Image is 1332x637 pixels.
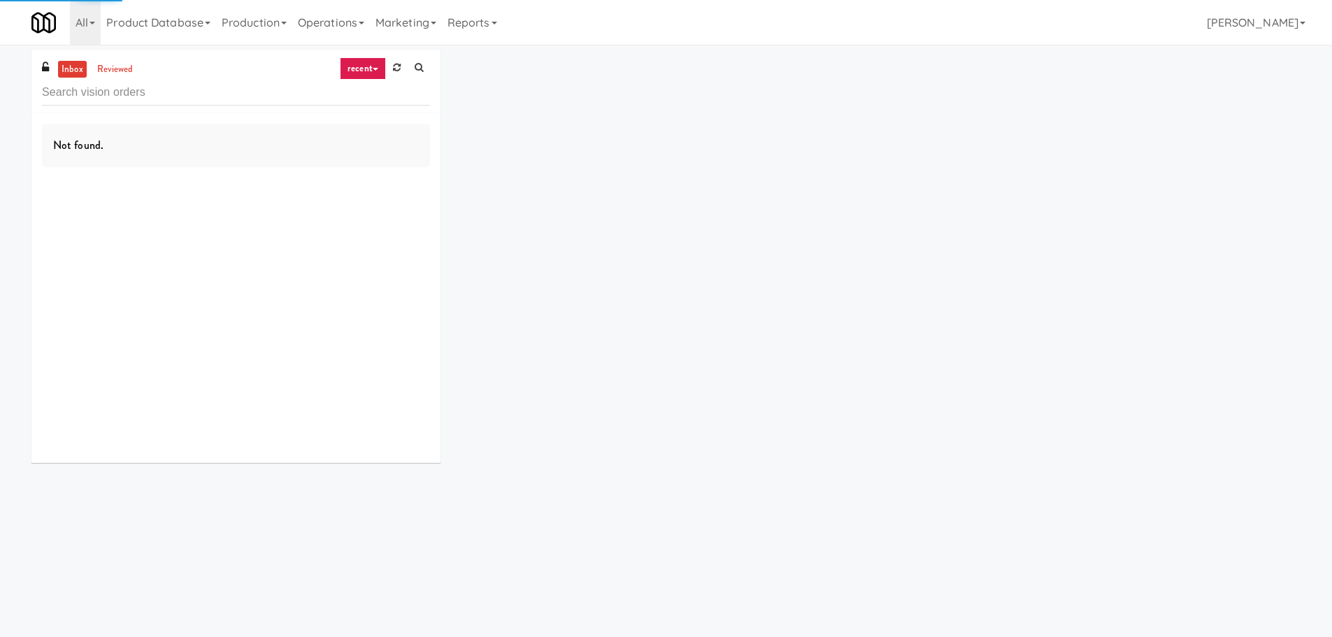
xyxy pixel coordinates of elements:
a: recent [340,57,386,80]
input: Search vision orders [42,80,430,106]
span: Not found. [53,137,103,153]
a: inbox [58,61,87,78]
img: Micromart [31,10,56,35]
a: reviewed [94,61,137,78]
